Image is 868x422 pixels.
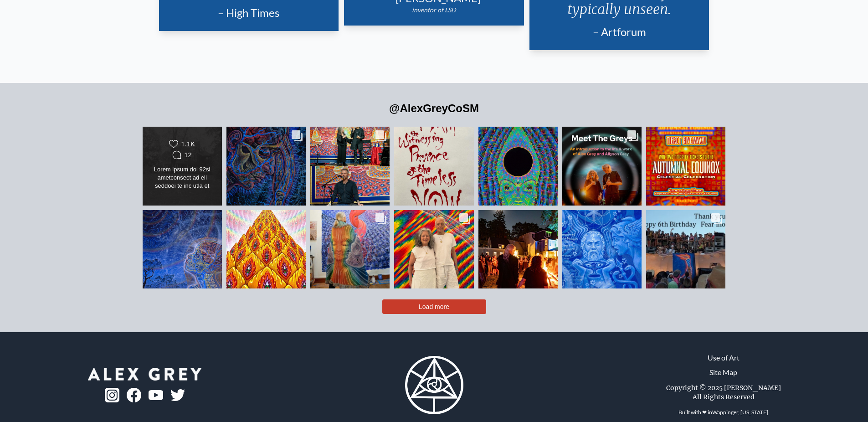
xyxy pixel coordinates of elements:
[226,116,306,216] img: September 11 will be remembered in America for so many reasons. We mourn the ...
[310,210,390,288] a: Limited Release: Art Blankets Back from the vault only while supplies last: T...
[666,383,781,392] div: Copyright © 2025 [PERSON_NAME]
[184,151,192,159] div: 12
[562,210,642,288] a: Theme of the Month: Sacramental Culture 🔗 Explore September Events at CoSM...
[646,127,725,205] a: ☀️ Autumnal Equinox Celestial Celebration ☀️ 🗓September 20 📍 46 Deer Hill ...
[478,127,558,205] a: Iceland Eclipse @icelandeclipse 🗓August 14-16, 2026 📍Iceland Looking for...
[382,299,486,314] button: Load more posts
[394,210,473,288] a: Made some progress on the mural, "Joy in Spectral Rain" and had an awesome ti...
[394,210,474,289] img: Made some progress on the mural, "Joy in Spectral Rain" and had an awesome ti...
[226,127,306,205] a: September 11 will be remembered in America for so many reasons. We mourn the ...
[142,199,222,299] img: Happy Full Moon! Looking forward to seeing you this evening for CoSM’s Sept...
[105,388,119,402] img: ig-logo.png
[170,389,185,401] img: twitter-logo.png
[675,405,772,420] div: Built with ❤ in
[412,6,456,14] em: inventor of LSD
[562,116,642,216] img: On June 19, the PORTAL Dome hosted an unforgettable evening with visionary ar...
[478,210,558,288] a: Celebrate the September Full Moon at CoSM! 🌈 📍@chapelofsacredmirrors 🗓Sep...
[540,25,699,39] div: – Artforum
[394,113,474,220] img: As are we all... before names and narratives......
[478,116,558,216] img: Iceland Eclipse @icelandeclipse 🗓August 14-16, 2026 📍Iceland Looking for...
[181,140,195,148] div: 1.1K
[615,210,757,289] img: Six years ago today we had a listening party for the release of the incredibl...
[389,102,479,114] a: @AlexGreyCoSM
[127,388,141,402] img: fb-logo.png
[143,210,222,288] a: Happy Full Moon! Looking forward to seeing you this evening for CoSM’s Sept...
[226,199,306,299] img: Looking forward to sharing the angels that I have recently been finishing up....
[419,303,449,310] span: Load more
[693,392,755,401] div: All Rights Reserved
[712,409,768,416] a: Wappinger, [US_STATE]
[149,390,163,401] img: youtube-logo.png
[226,210,306,288] a: Looking forward to sharing the angels that I have recently been finishing up....
[478,199,558,299] img: Celebrate the September Full Moon at CoSM! 🌈 📍@chapelofsacredmirrors 🗓Sep...
[310,127,390,205] a: THANK YOU everybody for a wonderful September Full Moon Gathering! See you ...
[394,127,473,205] a: As are we all... before names and narratives......
[150,165,214,191] div: Lorem ipsum dol 92si ametconsect ad eli seddoei te inc utla et DoLO. Ma aliq eni ad 0975, mi-veni...
[556,210,648,289] img: Theme of the Month: Sacramental Culture 🔗 Explore September Events at CoSM...
[310,116,390,216] img: THANK YOU everybody for a wonderful September Full Moon Gathering! See you ...
[646,116,726,216] img: ☀️ Autumnal Equinox Celestial Celebration ☀️ 🗓September 20 📍 46 Deer Hill ...
[708,352,740,363] a: Use of Art
[709,367,737,378] a: Site Map
[646,210,725,288] a: Six years ago today we had a listening party for the release of the incredibl...
[170,5,328,20] div: – High Times
[310,210,390,289] img: Limited Release: Art Blankets Back from the vault only while supplies last: T...
[143,127,222,205] a: Today marks the 17th anniversary of the signing of the deed of CoSM. On this ... 1.1K 12 Lorem ip...
[562,127,642,205] a: On June 19, the PORTAL Dome hosted an unforgettable evening with visionary ar...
